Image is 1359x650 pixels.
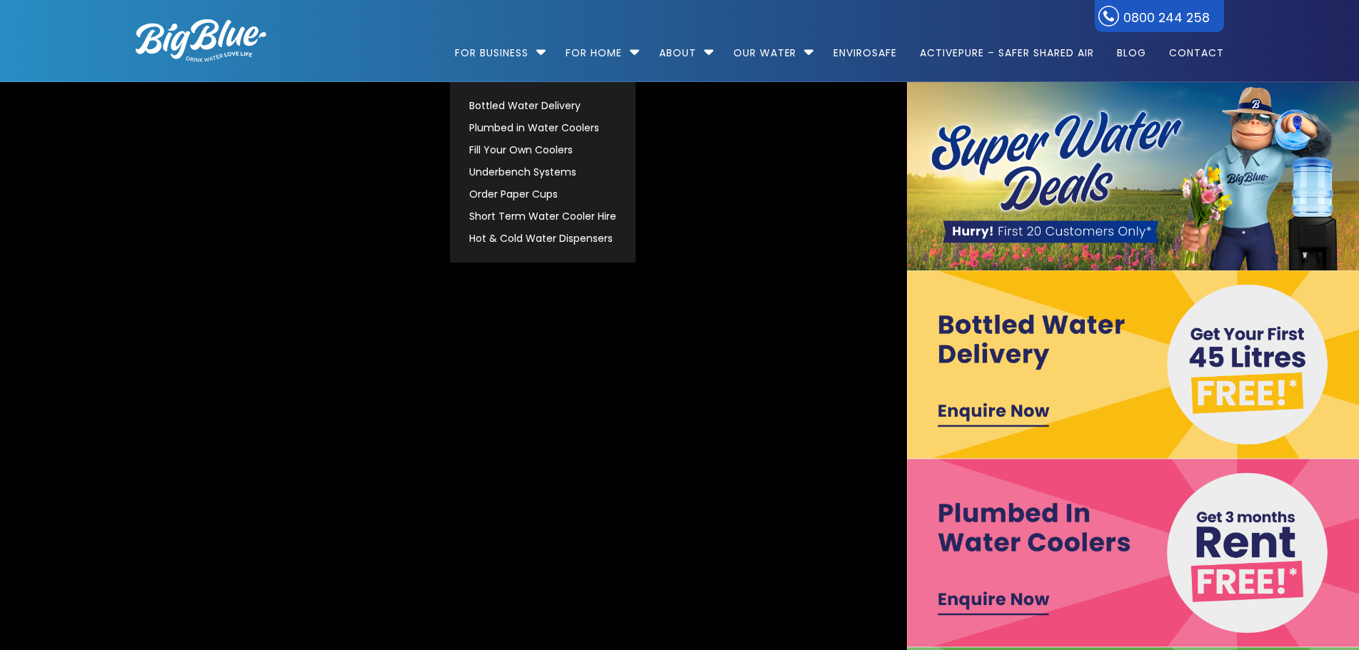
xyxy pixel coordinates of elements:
[463,139,623,161] a: Fill Your Own Coolers
[463,95,623,117] a: Bottled Water Delivery
[463,117,623,139] a: Plumbed in Water Coolers
[463,228,623,250] a: Hot & Cold Water Dispensers
[463,161,623,183] a: Underbench Systems
[463,183,623,205] a: Order Paper Cups
[136,19,266,62] img: logo
[463,205,623,228] a: Short Term Water Cooler Hire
